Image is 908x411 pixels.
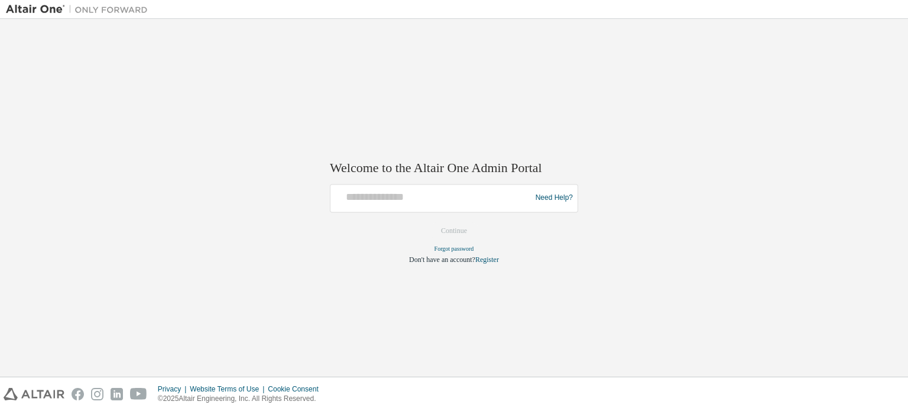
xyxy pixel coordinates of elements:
img: instagram.svg [91,388,103,400]
a: Need Help? [536,198,573,199]
img: Altair One [6,4,154,15]
a: Forgot password [434,245,474,252]
p: © 2025 Altair Engineering, Inc. All Rights Reserved. [158,394,326,404]
h2: Welcome to the Altair One Admin Portal [330,160,578,177]
img: facebook.svg [72,388,84,400]
a: Register [475,255,499,264]
div: Website Terms of Use [190,384,268,394]
img: altair_logo.svg [4,388,64,400]
img: linkedin.svg [111,388,123,400]
div: Cookie Consent [268,384,325,394]
img: youtube.svg [130,388,147,400]
span: Don't have an account? [409,255,475,264]
div: Privacy [158,384,190,394]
